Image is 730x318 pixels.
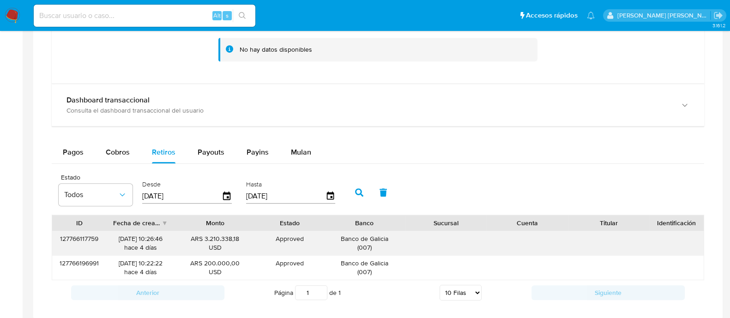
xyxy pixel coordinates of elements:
p: roxana.vasquez@mercadolibre.com [617,11,711,20]
span: s [226,11,229,20]
span: Accesos rápidos [526,11,578,20]
span: Alt [213,11,221,20]
a: Salir [713,11,723,20]
span: 3.161.2 [712,22,725,29]
input: Buscar usuario o caso... [34,10,255,22]
button: search-icon [233,9,252,22]
a: Notificaciones [587,12,595,19]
